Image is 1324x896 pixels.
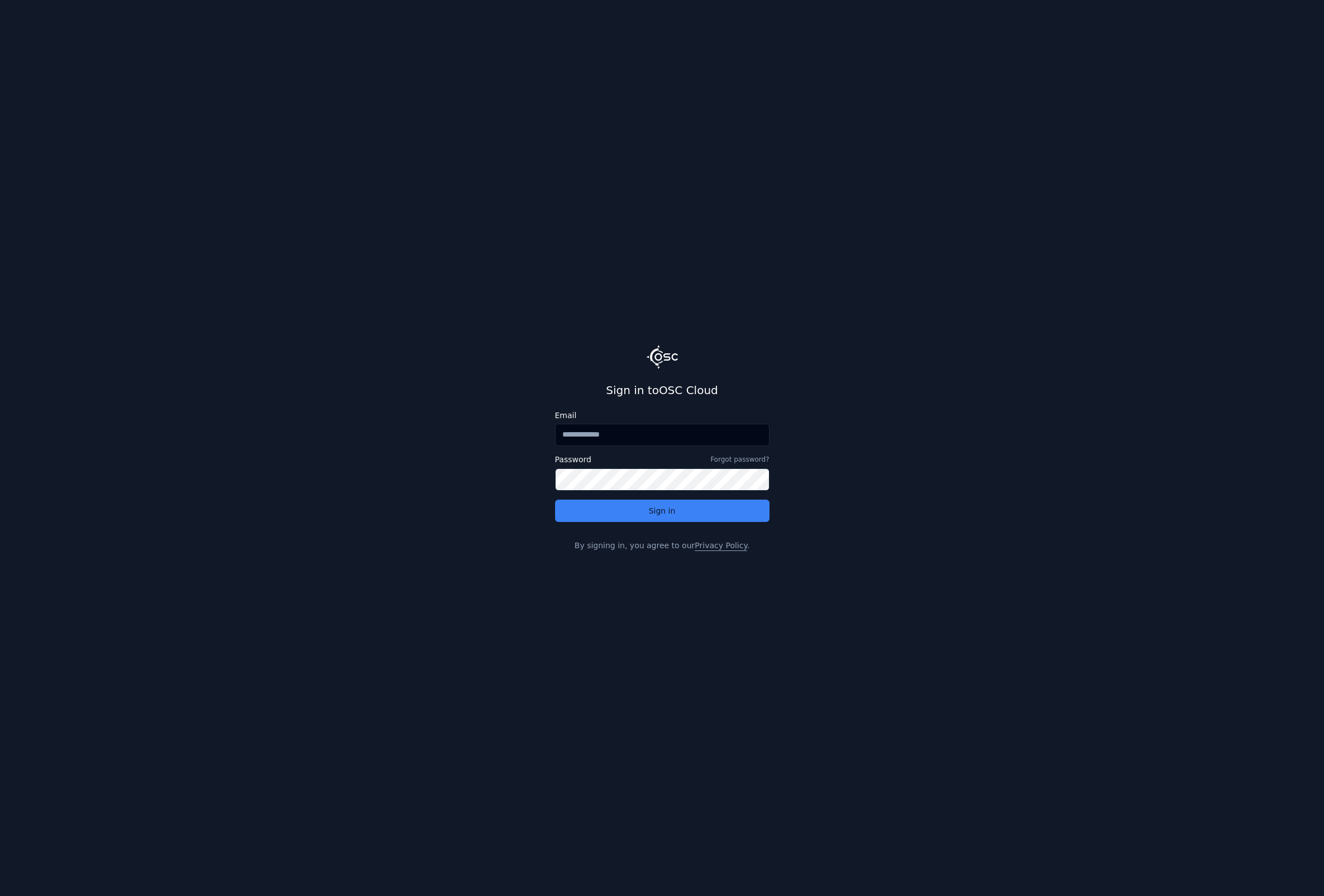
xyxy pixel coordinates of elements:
button: Sign in [555,500,769,522]
a: Privacy Policy [695,541,747,550]
h2: Sign in to OSC Cloud [555,382,769,398]
a: Forgot password? [710,455,769,464]
label: Password [555,456,591,463]
p: By signing in, you agree to our . [555,540,769,551]
img: Logo [647,345,678,368]
label: Email [555,411,769,419]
